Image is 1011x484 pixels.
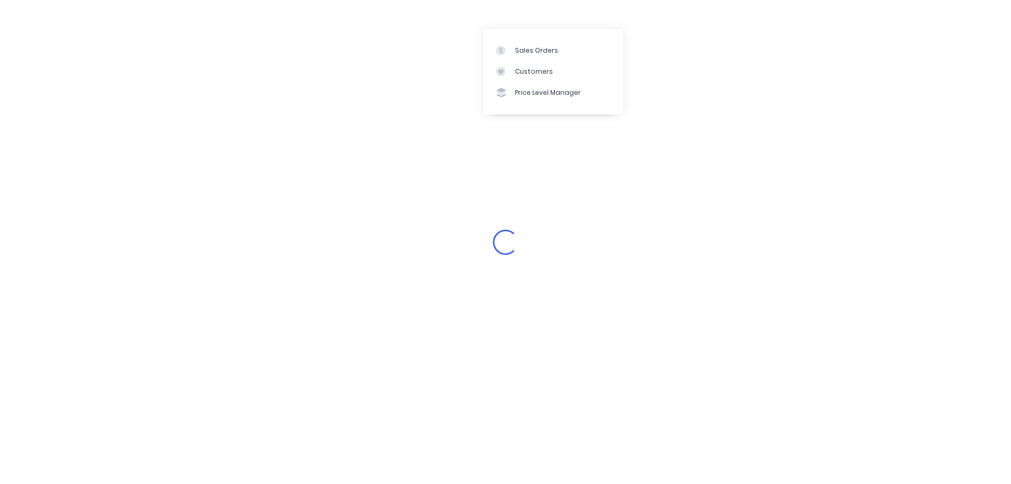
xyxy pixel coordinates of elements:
[515,46,558,55] div: Sales Orders
[483,82,623,103] a: Price Level Manager
[515,88,581,97] div: Price Level Manager
[515,67,553,76] div: Customers
[483,61,623,82] a: Customers
[483,39,623,61] a: Sales Orders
